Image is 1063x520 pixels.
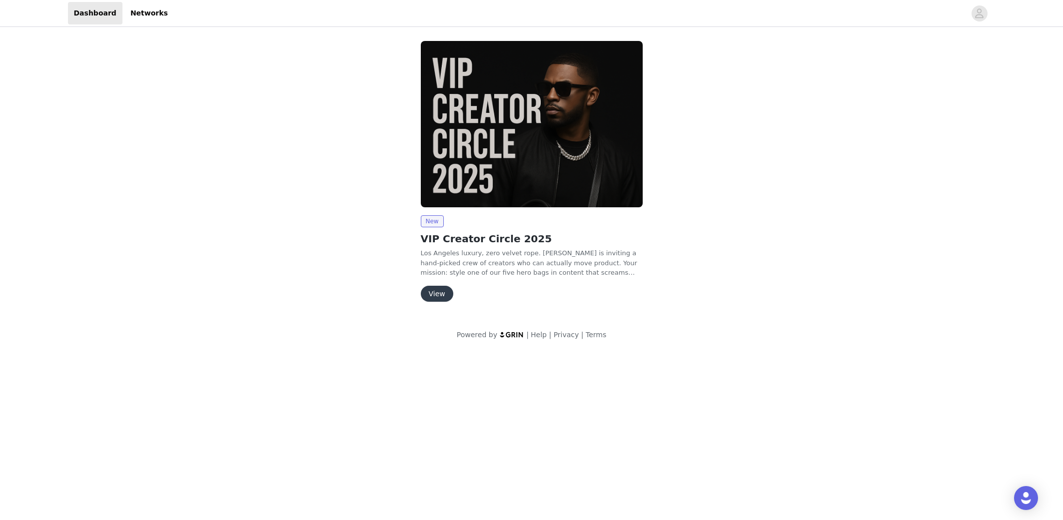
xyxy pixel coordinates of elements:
a: Help [531,331,547,339]
a: Privacy [554,331,579,339]
div: Open Intercom Messenger [1014,486,1038,510]
div: avatar [975,5,984,21]
button: View [421,286,453,302]
h2: VIP Creator Circle 2025 [421,231,643,246]
span: Powered by [457,331,497,339]
a: View [421,290,453,298]
a: Networks [124,2,174,24]
p: Los Angeles luxury, zero velvet rope. [PERSON_NAME] is inviting a hand-picked crew of creators wh... [421,248,643,278]
img: logo [499,331,524,338]
img: Tote&Carry [421,41,643,207]
a: Dashboard [68,2,122,24]
a: Terms [586,331,606,339]
span: | [581,331,584,339]
span: | [549,331,551,339]
span: | [526,331,529,339]
span: New [421,215,444,227]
